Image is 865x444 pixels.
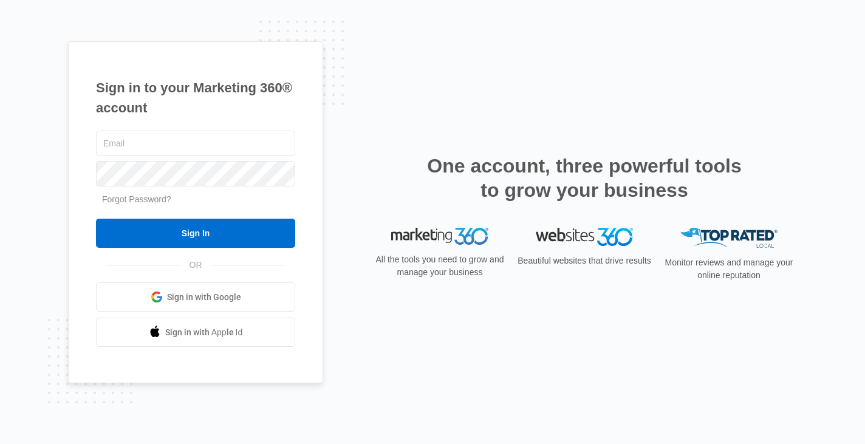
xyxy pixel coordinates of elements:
a: Sign in with Apple Id [96,318,295,347]
img: Marketing 360 [391,228,488,245]
h1: Sign in to your Marketing 360® account [96,78,295,118]
img: Top Rated Local [680,228,778,248]
a: Sign in with Google [96,282,295,312]
span: Sign in with Apple Id [165,326,243,339]
input: Email [96,131,295,156]
img: Websites 360 [536,228,633,245]
p: Monitor reviews and manage your online reputation [661,256,797,282]
h2: One account, three powerful tools to grow your business [423,154,745,202]
a: Forgot Password? [102,194,171,204]
p: All the tools you need to grow and manage your business [372,253,508,279]
p: Beautiful websites that drive results [516,254,652,267]
span: OR [181,259,211,272]
span: Sign in with Google [167,291,241,304]
input: Sign In [96,219,295,248]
